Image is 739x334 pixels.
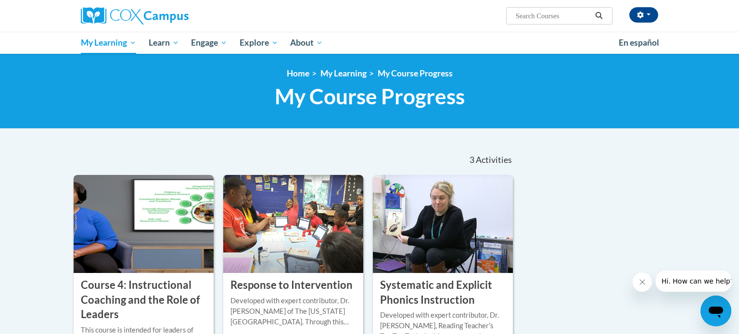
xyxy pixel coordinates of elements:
img: Course Logo [373,175,513,273]
a: Explore [233,32,284,54]
span: 3 [470,155,474,165]
span: My Learning [81,37,136,49]
a: Cox Campus [81,7,264,25]
a: En español [612,33,665,53]
a: Home [287,68,309,78]
span: About [290,37,323,49]
input: Search Courses [515,10,592,22]
button: Account Settings [629,7,658,23]
span: En español [619,37,659,48]
iframe: Message from company [656,271,731,292]
img: Cox Campus [81,7,189,25]
span: Hi. How can we help? [6,7,78,14]
a: Engage [185,32,233,54]
h3: Course 4: Instructional Coaching and the Role of Leaders [81,278,206,322]
span: Learn [149,37,179,49]
span: My Course Progress [275,84,465,109]
a: Learn [142,32,185,54]
a: About [284,32,330,54]
img: Course Logo [223,175,363,273]
span: Engage [191,37,227,49]
div: Main menu [66,32,673,54]
a: My Learning [75,32,142,54]
h3: Systematic and Explicit Phonics Instruction [380,278,506,308]
button: Search [592,10,606,22]
img: Course Logo [74,175,214,273]
h3: Response to Intervention [230,278,353,293]
div: Developed with expert contributor, Dr. [PERSON_NAME] of The [US_STATE][GEOGRAPHIC_DATA]. Through ... [230,296,356,327]
a: My Learning [320,68,367,78]
span: Explore [240,37,278,49]
span: Activities [476,155,512,165]
a: My Course Progress [378,68,453,78]
iframe: Button to launch messaging window [701,296,731,326]
iframe: Close message [633,272,652,292]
